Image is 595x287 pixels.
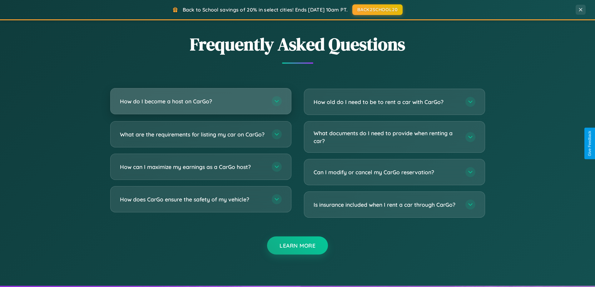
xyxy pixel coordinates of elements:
[120,195,265,203] h3: How does CarGo ensure the safety of my vehicle?
[183,7,348,13] span: Back to School savings of 20% in select cities! Ends [DATE] 10am PT.
[120,163,265,171] h3: How can I maximize my earnings as a CarGo host?
[314,98,459,106] h3: How old do I need to be to rent a car with CarGo?
[314,129,459,145] h3: What documents do I need to provide when renting a car?
[120,97,265,105] h3: How do I become a host on CarGo?
[588,131,592,156] div: Give Feedback
[120,131,265,138] h3: What are the requirements for listing my car on CarGo?
[110,32,485,56] h2: Frequently Asked Questions
[352,4,403,15] button: BACK2SCHOOL20
[314,168,459,176] h3: Can I modify or cancel my CarGo reservation?
[314,201,459,209] h3: Is insurance included when I rent a car through CarGo?
[267,236,328,255] button: Learn More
